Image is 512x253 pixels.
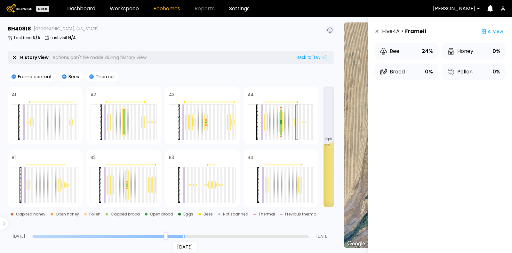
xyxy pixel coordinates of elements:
[56,212,79,216] div: Open honey
[169,155,174,160] h4: B3
[150,212,173,216] div: Open brood
[380,68,405,76] div: Brood
[52,55,147,60] p: Actions can't be made during history view
[405,28,427,35] strong: Frame 11
[325,138,332,141] span: 11 gal
[447,68,473,76] div: Pollen
[312,234,334,238] span: [DATE]
[285,212,317,216] div: Previous thermal
[67,74,79,79] p: Bees
[382,25,427,38] div: Hive 4 A >
[91,92,96,97] h4: A2
[153,6,180,11] a: Beehomes
[248,155,253,160] h4: B4
[51,36,76,40] p: Last visit :
[492,47,500,56] div: 0%
[14,36,40,40] p: Last feed :
[89,212,100,216] div: Pollen
[111,212,140,216] div: Capped brood
[33,35,40,40] b: N/A
[229,6,250,11] a: Settings
[479,25,506,38] div: AI View
[294,55,329,60] button: Back to [DATE]
[68,35,76,40] b: N/A
[447,47,473,55] div: Honey
[492,67,500,76] div: 0%
[183,212,193,216] div: Eggs
[346,240,367,248] img: Google
[425,67,433,76] div: 0%
[8,234,30,238] span: [DATE]
[173,242,197,252] div: [DATE]
[380,47,399,55] div: Bee
[248,92,254,97] h4: A4
[346,240,367,248] a: Open this area in Google Maps (opens a new window)
[34,27,99,31] span: [GEOGRAPHIC_DATA], [US_STATE]
[169,92,174,97] h4: A3
[20,55,49,60] p: History view
[204,212,213,216] div: Bees
[223,212,248,216] div: Not scanned
[6,4,32,13] img: Beewise logo
[16,212,45,216] div: Capped honey
[67,6,95,11] a: Dashboard
[91,155,96,160] h4: B2
[36,6,49,12] div: Beta
[259,212,275,216] div: Thermal
[8,26,31,31] h3: BH 40818
[12,155,16,160] h4: B1
[12,92,16,97] h4: A1
[422,47,433,56] div: 24%
[16,74,52,79] p: Frame content
[110,6,139,11] a: Workspace
[94,74,115,79] p: Thermal
[195,6,215,11] span: Reports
